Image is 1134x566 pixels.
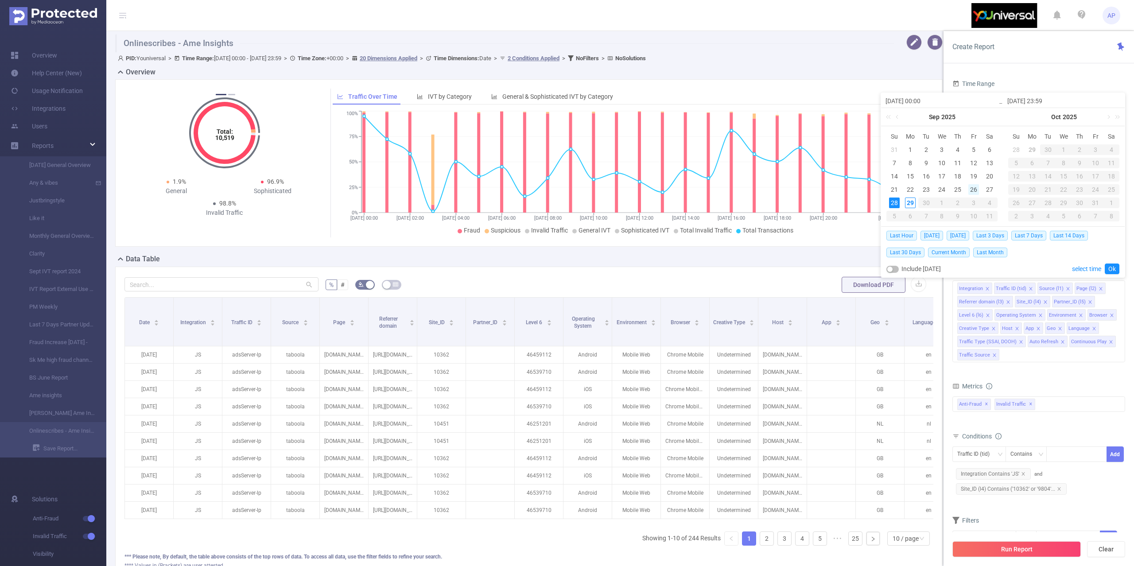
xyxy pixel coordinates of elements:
[1107,7,1115,24] span: AP
[982,183,998,196] td: September 27, 2025
[928,108,940,126] a: Sep
[968,184,979,195] div: 26
[1024,170,1040,183] td: October 13, 2025
[18,192,96,209] a: Justbringstyle
[957,296,1013,307] li: Referrer domain (l3)
[417,55,426,62] span: >
[905,184,916,195] div: 22
[1058,326,1062,332] i: icon: close
[886,183,902,196] td: September 21, 2025
[428,93,472,100] span: IVT by Category
[1040,130,1056,143] th: Tue
[1087,170,1103,183] td: October 17, 2025
[1056,143,1072,156] td: October 1, 2025
[18,245,96,263] a: Clarity
[982,130,998,143] th: Sat
[1007,96,1120,106] input: End date
[166,55,174,62] span: >
[957,447,996,461] div: Traffic ID (tid)
[1087,541,1125,557] button: Clear
[1008,209,1024,223] td: November 2, 2025
[795,531,809,546] li: 4
[894,108,902,126] a: Previous month (PageUp)
[950,156,966,170] td: September 11, 2025
[902,132,918,140] span: Mo
[831,531,845,546] li: Next 5 Pages
[957,322,998,334] li: Creative Type
[1008,170,1024,183] td: October 12, 2025
[934,130,950,143] th: Wed
[126,55,136,62] b: PID:
[1040,196,1056,209] td: October 28, 2025
[417,93,423,100] i: icon: bar-chart
[957,309,993,321] li: Level 6 (l6)
[1110,108,1122,126] a: Next year (Control + right)
[950,183,966,196] td: September 25, 2025
[886,156,902,170] td: September 7, 2025
[1008,196,1024,209] td: October 26, 2025
[33,527,106,545] span: Invalid Traffic
[1072,170,1087,183] td: October 16, 2025
[921,144,932,155] div: 2
[33,510,106,527] span: Anti-Fraud
[1104,108,1112,126] a: Next month (PageDown)
[1017,296,1041,308] div: Site_ID (l4)
[936,144,947,155] div: 3
[1072,156,1087,170] td: October 9, 2025
[1056,170,1072,183] td: October 15, 2025
[1038,313,1043,318] i: icon: close
[1099,287,1103,292] i: icon: close
[957,283,992,294] li: Integration
[1087,309,1117,321] li: Browser
[959,336,1017,348] div: Traffic Type (SSAI, DOOH)
[902,209,918,223] td: October 6, 2025
[228,94,235,95] button: 2
[1066,287,1070,292] i: icon: close
[966,156,982,170] td: September 12, 2025
[216,94,226,95] button: 1
[940,108,956,126] a: 2025
[32,490,58,508] span: Solutions
[952,184,963,195] div: 25
[281,55,290,62] span: >
[1103,156,1119,170] td: October 11, 2025
[992,353,997,358] i: icon: close
[886,130,902,143] th: Sun
[18,387,96,404] a: Ame insights
[831,531,845,546] span: •••
[921,184,932,195] div: 23
[982,196,998,209] td: October 4, 2025
[1072,260,1101,277] a: select time
[216,128,233,135] tspan: Total:
[1103,130,1119,143] th: Sat
[298,55,326,62] b: Time Zone:
[966,209,982,223] td: October 10, 2025
[918,209,934,223] td: October 7, 2025
[934,143,950,156] td: September 3, 2025
[796,532,809,545] a: 4
[918,130,934,143] th: Tue
[950,143,966,156] td: September 4, 2025
[889,184,900,195] div: 21
[11,100,66,117] a: Integrations
[842,277,905,293] button: Download PDF
[902,130,918,143] th: Mon
[1056,156,1072,170] td: October 8, 2025
[1110,313,1114,318] i: icon: close
[959,283,983,295] div: Integration
[118,55,126,61] i: icon: user
[966,196,982,209] td: October 3, 2025
[1040,209,1056,223] td: November 4, 2025
[118,55,646,62] span: Youniversal [DATE] 00:00 - [DATE] 23:59 +00:00
[1079,313,1083,318] i: icon: close
[1047,309,1086,321] li: Environment
[1038,452,1044,458] i: icon: down
[599,55,607,62] span: >
[1092,326,1096,332] i: icon: close
[18,209,96,227] a: Like it
[1024,196,1040,209] td: October 27, 2025
[742,532,756,545] a: 1
[1062,108,1078,126] a: 2025
[991,326,996,332] i: icon: close
[11,47,57,64] a: Overview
